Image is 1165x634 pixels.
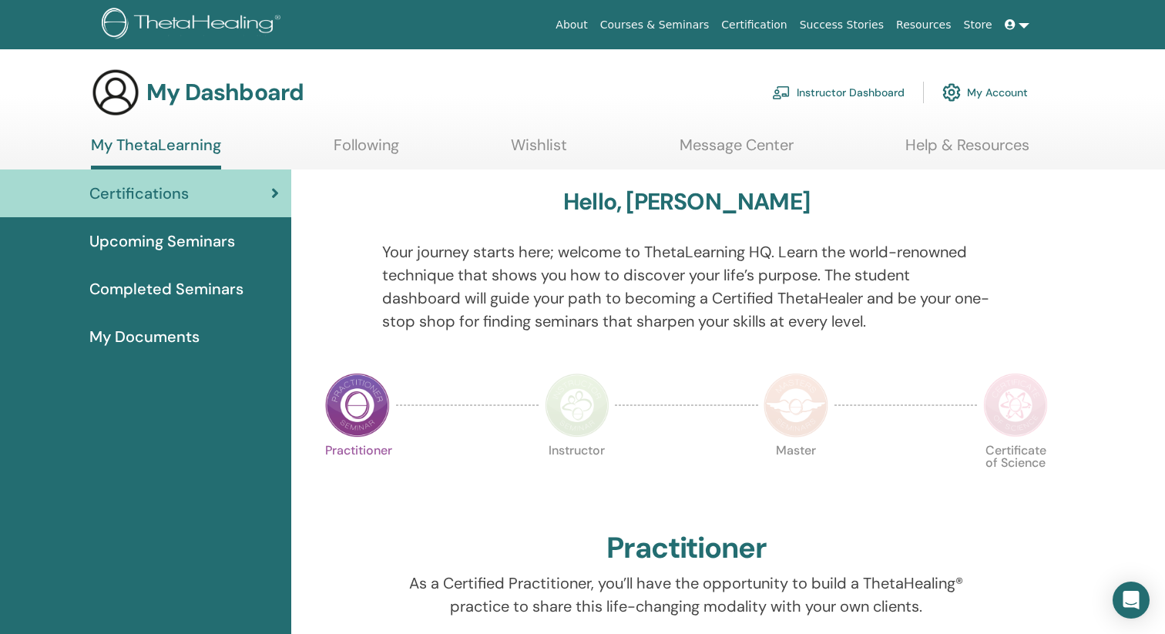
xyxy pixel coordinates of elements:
span: Completed Seminars [89,277,243,300]
img: Master [764,373,828,438]
img: Practitioner [325,373,390,438]
img: Certificate of Science [983,373,1048,438]
a: Success Stories [794,11,890,39]
img: generic-user-icon.jpg [91,68,140,117]
p: Certificate of Science [983,444,1048,509]
img: chalkboard-teacher.svg [772,86,791,99]
img: cog.svg [942,79,961,106]
a: Store [958,11,999,39]
a: About [549,11,593,39]
img: logo.png [102,8,286,42]
h3: My Dashboard [146,79,304,106]
a: Resources [890,11,958,39]
h2: Practitioner [606,531,767,566]
a: My Account [942,75,1028,109]
a: Wishlist [511,136,567,166]
a: Following [334,136,399,166]
h3: Hello, [PERSON_NAME] [563,188,810,216]
span: My Documents [89,325,200,348]
a: My ThetaLearning [91,136,221,169]
div: Open Intercom Messenger [1113,582,1150,619]
p: Master [764,444,828,509]
a: Message Center [680,136,794,166]
img: Instructor [545,373,609,438]
span: Upcoming Seminars [89,230,235,253]
p: As a Certified Practitioner, you’ll have the opportunity to build a ThetaHealing® practice to sha... [382,572,991,618]
a: Certification [715,11,793,39]
p: Practitioner [325,444,390,509]
p: Your journey starts here; welcome to ThetaLearning HQ. Learn the world-renowned technique that sh... [382,240,991,333]
span: Certifications [89,182,189,205]
a: Courses & Seminars [594,11,716,39]
p: Instructor [545,444,609,509]
a: Instructor Dashboard [772,75,905,109]
a: Help & Resources [905,136,1029,166]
